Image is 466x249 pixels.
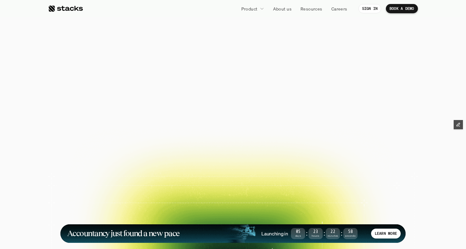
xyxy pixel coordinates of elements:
p: Careers [331,6,347,12]
span: 22 [326,230,340,234]
a: Careers [328,3,351,14]
a: Case study [81,157,119,184]
strong: : [340,230,343,237]
h2: Case study [138,209,154,213]
h2: Case study [93,177,110,181]
span: Reimagined. [156,65,310,93]
p: Product [241,6,258,12]
p: BOOK A DEMO [179,133,215,142]
p: and more [347,195,385,201]
span: Days [291,235,305,237]
p: LEARN MORE [375,231,397,236]
a: Case study [258,157,296,184]
a: EXPLORE PRODUCT [228,130,297,146]
h1: Accountancy just found a new pace [67,230,180,237]
h2: Case study [271,177,287,181]
a: About us [269,3,295,14]
span: financial [170,37,277,65]
span: Hours [309,235,323,237]
a: Accountancy just found a new paceLaunching in05Days:23Hours:22Minutes:58SecondsLEARN MORE [60,224,406,243]
span: close. [282,37,350,65]
a: Case study [125,157,163,184]
strong: : [305,230,308,237]
p: About us [273,6,292,12]
a: Case study [125,188,163,215]
h2: Case study [138,177,154,181]
span: Minutes [326,235,340,237]
h4: Launching in [261,230,288,237]
p: Close your books faster, smarter, and risk-free with Stacks, the AI tool for accounting teams. [156,100,310,119]
span: The [116,37,165,65]
a: Resources [297,3,326,14]
p: EXPLORE PRODUCT [239,133,287,142]
span: Seconds [343,235,358,237]
a: BOOK A DEMO [169,130,225,146]
p: Resources [300,6,322,12]
h2: Case study [93,209,110,213]
p: SIGN IN [362,6,378,11]
strong: : [323,230,326,237]
span: 23 [309,230,323,234]
a: Case study [81,188,119,215]
a: SIGN IN [358,4,382,13]
a: BOOK A DEMO [386,4,418,13]
span: 58 [343,230,358,234]
p: BOOK A DEMO [390,6,414,11]
button: Edit Framer Content [454,120,463,129]
span: 05 [291,230,305,234]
